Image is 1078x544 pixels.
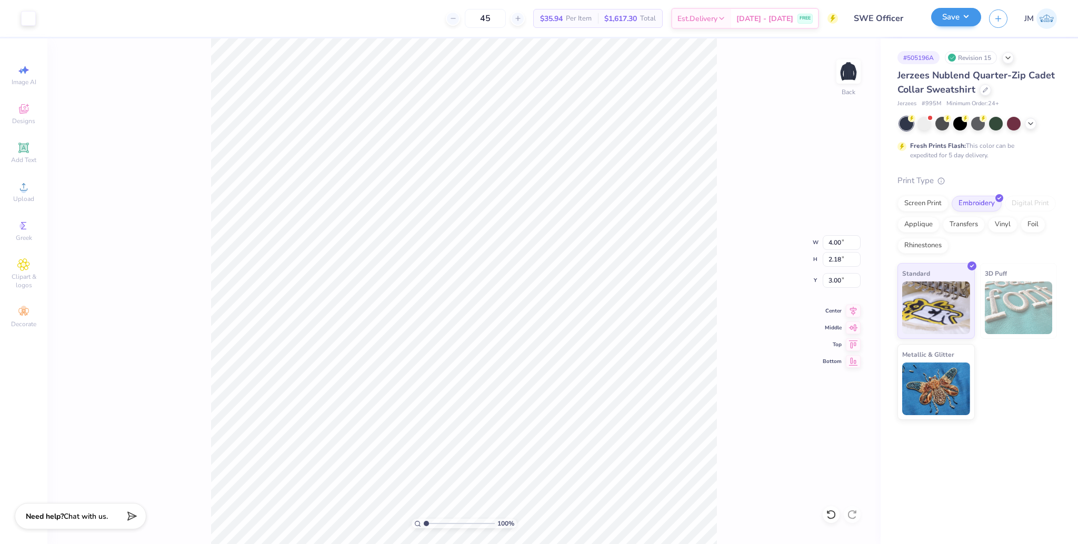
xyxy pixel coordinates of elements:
[16,234,32,242] span: Greek
[897,175,1057,187] div: Print Type
[64,511,108,521] span: Chat with us.
[897,69,1055,96] span: Jerzees Nublend Quarter-Zip Cadet Collar Sweatshirt
[566,13,592,24] span: Per Item
[897,51,940,64] div: # 505196A
[902,362,970,415] img: Metallic & Glitter
[11,320,36,328] span: Decorate
[943,217,985,233] div: Transfers
[902,281,970,334] img: Standard
[604,13,637,24] span: $1,617.30
[897,238,949,254] div: Rhinestones
[910,141,1040,160] div: This color can be expedited for 5 day delivery.
[13,195,34,203] span: Upload
[677,13,717,24] span: Est. Delivery
[1021,217,1045,233] div: Foil
[823,341,842,348] span: Top
[922,99,941,108] span: # 995M
[985,281,1053,334] img: 3D Puff
[931,8,981,26] button: Save
[823,358,842,365] span: Bottom
[640,13,656,24] span: Total
[910,142,966,150] strong: Fresh Prints Flash:
[497,519,514,528] span: 100 %
[465,9,506,28] input: – –
[823,307,842,315] span: Center
[1036,8,1057,29] img: John Michael Binayas
[897,217,940,233] div: Applique
[946,99,999,108] span: Minimum Order: 24 +
[838,61,859,82] img: Back
[736,13,793,24] span: [DATE] - [DATE]
[800,15,811,22] span: FREE
[897,99,916,108] span: Jerzees
[823,324,842,331] span: Middle
[902,349,954,360] span: Metallic & Glitter
[985,268,1007,279] span: 3D Puff
[1005,196,1056,211] div: Digital Print
[540,13,563,24] span: $35.94
[1024,8,1057,29] a: JM
[1024,13,1034,25] span: JM
[5,273,42,289] span: Clipart & logos
[26,511,64,521] strong: Need help?
[846,8,923,29] input: Untitled Design
[842,87,855,97] div: Back
[11,156,36,164] span: Add Text
[12,117,35,125] span: Designs
[897,196,949,211] div: Screen Print
[902,268,930,279] span: Standard
[945,51,997,64] div: Revision 15
[988,217,1017,233] div: Vinyl
[952,196,1002,211] div: Embroidery
[12,78,36,86] span: Image AI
